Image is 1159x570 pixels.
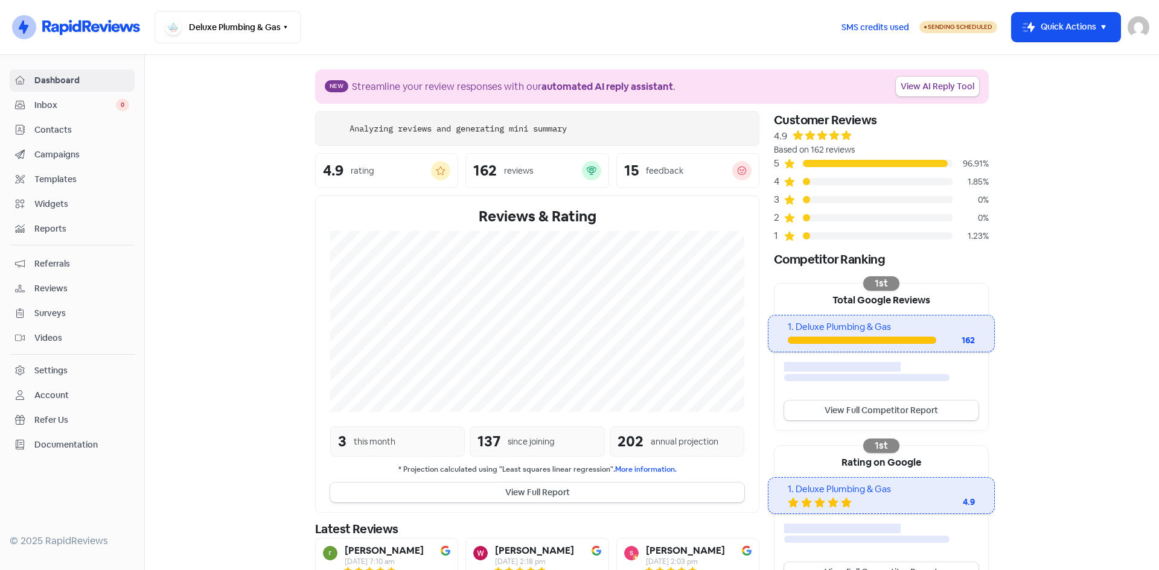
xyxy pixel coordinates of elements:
b: [PERSON_NAME] [345,546,424,556]
button: Deluxe Plumbing & Gas [155,11,301,43]
div: 0% [953,212,989,224]
div: 0% [953,194,989,206]
b: automated AI reply assistant [541,80,673,93]
span: Campaigns [34,148,129,161]
span: Widgets [34,198,129,211]
span: New [325,80,348,92]
span: Sending Scheduled [928,23,992,31]
div: [DATE] 2:03 pm [646,558,725,565]
div: Streamline your review responses with our . [352,80,675,94]
div: 15 [624,163,639,178]
div: [DATE] 7:10 am [345,558,424,565]
span: Reviews [34,282,129,295]
img: Image [441,546,450,556]
div: 162 [473,163,497,178]
a: Reviews [10,277,135,300]
div: this month [354,435,395,448]
span: Inbox [34,99,116,112]
a: Sending Scheduled [919,20,997,34]
div: 3 [774,192,784,207]
span: Contacts [34,124,129,136]
img: Image [592,546,601,556]
b: [PERSON_NAME] [495,546,574,556]
div: Based on 162 reviews [774,144,989,156]
span: Reports [34,223,129,235]
a: SMS credits used [831,20,919,33]
a: Documentation [10,434,135,456]
a: Widgets [10,193,135,215]
small: * Projection calculated using "Least squares linear regression". [330,464,744,475]
div: 1.23% [953,230,989,242]
span: Documentation [34,439,129,451]
div: 4.9 [774,129,787,144]
a: Referrals [10,253,135,275]
span: Surveys [34,307,129,320]
a: 162reviews [465,153,608,188]
a: Campaigns [10,144,135,166]
a: Templates [10,168,135,191]
div: 96.91% [953,157,989,170]
div: Customer Reviews [774,111,989,129]
div: 3 [338,431,346,452]
img: Avatar [624,546,639,560]
div: 162 [936,334,975,347]
span: Dashboard [34,74,129,87]
div: 202 [618,431,643,452]
img: Image [742,546,752,556]
div: Reviews & Rating [330,206,744,227]
div: rating [351,165,374,177]
div: Analyzing reviews and generating mini summary [350,122,567,135]
div: Settings [34,364,68,377]
img: Avatar [323,546,337,560]
div: 5 [774,156,784,171]
a: Settings [10,359,135,382]
a: Account [10,384,135,407]
a: Refer Us [10,409,135,431]
div: © 2025 RapidReviews [10,534,135,548]
div: 137 [477,431,500,452]
a: Reports [10,218,135,240]
a: View AI Reply Tool [896,77,979,97]
div: 1.85% [953,176,989,188]
div: 1 [774,229,784,243]
div: 4 [774,174,784,189]
span: Referrals [34,258,129,270]
a: Dashboard [10,69,135,92]
a: 4.9rating [315,153,458,188]
div: Rating on Google [774,446,988,477]
span: Templates [34,173,129,186]
button: View Full Report [330,483,744,502]
a: 15feedback [616,153,759,188]
div: Competitor Ranking [774,250,989,268]
div: 1st [863,276,899,291]
div: since joining [508,435,555,448]
span: Videos [34,332,129,344]
div: 1. Deluxe Plumbing & Gas [788,320,974,334]
span: 0 [116,99,129,111]
div: 1st [863,439,899,453]
div: Latest Reviews [315,520,759,538]
a: Contacts [10,119,135,141]
div: 1. Deluxe Plumbing & Gas [788,483,974,496]
div: Total Google Reviews [774,283,988,315]
a: Surveys [10,302,135,325]
div: [DATE] 2:18 pm [495,558,574,565]
span: Refer Us [34,414,129,426]
div: 4.9 [323,163,343,178]
img: Avatar [473,546,488,560]
a: Videos [10,327,135,349]
a: View Full Competitor Report [784,401,979,420]
a: More information. [615,464,677,474]
div: 2 [774,211,784,225]
div: Account [34,389,69,402]
span: SMS credits used [841,21,909,34]
img: User [1128,16,1149,38]
b: [PERSON_NAME] [646,546,725,556]
button: Quick Actions [1012,13,1120,42]
div: annual projection [651,435,718,448]
a: Inbox 0 [10,94,135,116]
div: reviews [504,165,533,177]
div: 4.9 [927,496,975,508]
div: feedback [646,165,683,177]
